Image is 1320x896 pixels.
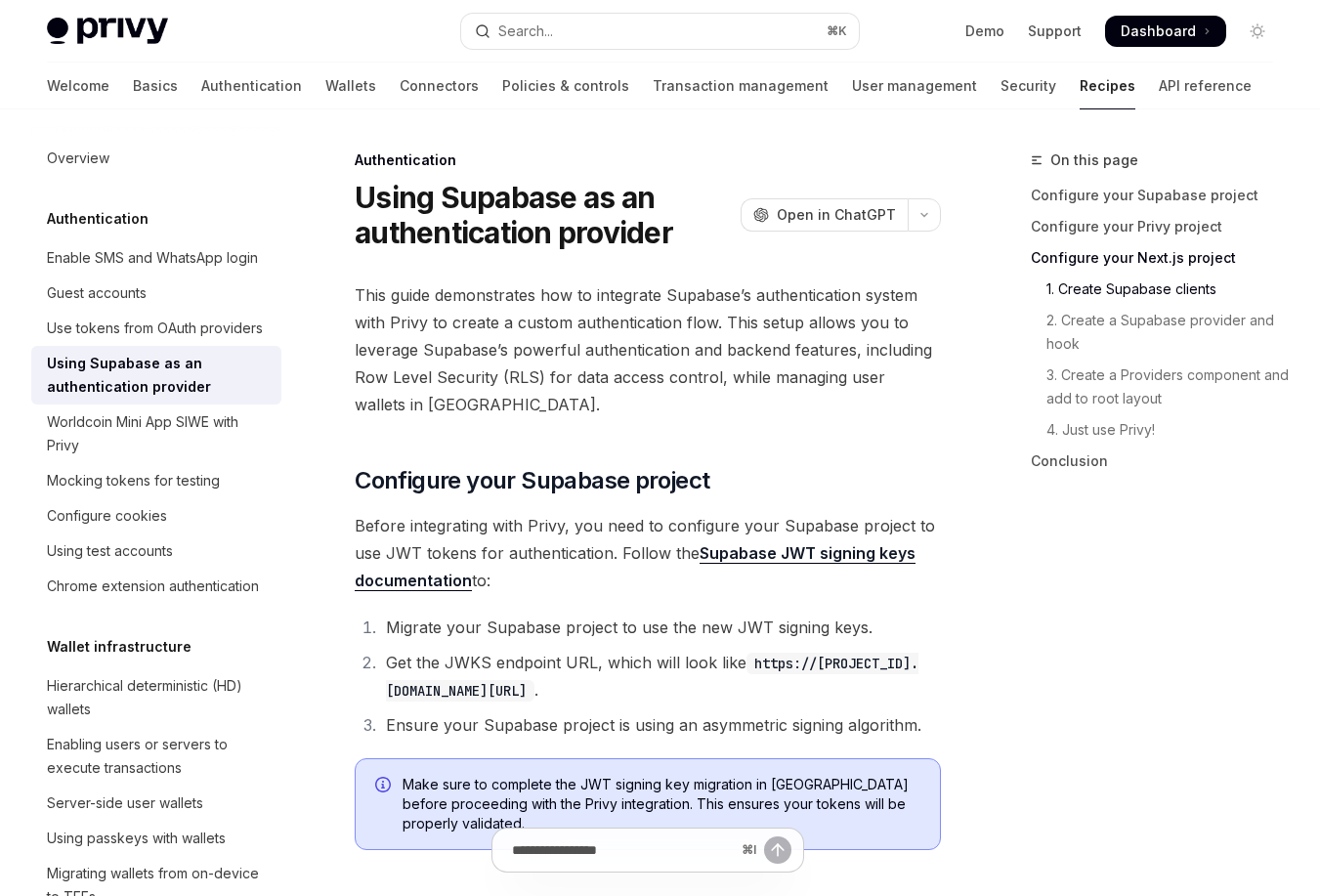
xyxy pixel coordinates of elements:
[380,711,941,739] li: Ensure your Supabase project is using an asymmetric signing algorithm.
[355,180,733,250] h1: Using Supabase as an authentication provider
[31,276,281,311] a: Guest accounts
[133,63,178,109] a: Basics
[31,405,281,463] a: Worldcoin Mini App SIWE with Privy
[852,63,977,109] a: User management
[653,63,829,109] a: Transaction management
[31,727,281,786] a: Enabling users or servers to execute transactions
[47,504,167,528] div: Configure cookies
[47,635,192,659] h5: Wallet infrastructure
[47,207,149,231] h5: Authentication
[1121,21,1196,41] span: Dashboard
[47,410,270,457] div: Worldcoin Mini App SIWE with Privy
[31,311,281,346] a: Use tokens from OAuth providers
[764,836,791,864] button: Send message
[31,346,281,405] a: Using Supabase as an authentication provider
[380,614,941,641] li: Migrate your Supabase project to use the new JWT signing keys.
[1031,242,1289,274] a: Configure your Next.js project
[47,147,109,170] div: Overview
[31,240,281,276] a: Enable SMS and WhatsApp login
[965,21,1004,41] a: Demo
[1031,446,1289,477] a: Conclusion
[47,539,173,563] div: Using test accounts
[325,63,376,109] a: Wallets
[31,463,281,498] a: Mocking tokens for testing
[1031,360,1289,414] a: 3. Create a Providers component and add to root layout
[47,18,168,45] img: light logo
[827,23,847,39] span: ⌘ K
[31,569,281,604] a: Chrome extension authentication
[1050,149,1138,172] span: On this page
[1031,305,1289,360] a: 2. Create a Supabase provider and hook
[47,469,220,492] div: Mocking tokens for testing
[355,512,941,594] span: Before integrating with Privy, you need to configure your Supabase project to use JWT tokens for ...
[400,63,479,109] a: Connectors
[31,533,281,569] a: Using test accounts
[1031,211,1289,242] a: Configure your Privy project
[380,649,941,704] li: Get the JWKS endpoint URL, which will look like .
[47,352,270,399] div: Using Supabase as an authentication provider
[47,733,270,780] div: Enabling users or servers to execute transactions
[1105,16,1226,47] a: Dashboard
[502,63,629,109] a: Policies & controls
[1031,414,1289,446] a: 4. Just use Privy!
[1031,180,1289,211] a: Configure your Supabase project
[777,205,896,225] span: Open in ChatGPT
[1028,21,1082,41] a: Support
[47,281,147,305] div: Guest accounts
[498,20,553,43] div: Search...
[1242,16,1273,47] button: Toggle dark mode
[47,63,109,109] a: Welcome
[512,829,734,872] input: Ask a question...
[47,246,258,270] div: Enable SMS and WhatsApp login
[31,141,281,176] a: Overview
[741,198,908,232] button: Open in ChatGPT
[47,827,226,850] div: Using passkeys with wallets
[403,775,920,833] span: Make sure to complete the JWT signing key migration in [GEOGRAPHIC_DATA] before proceeding with t...
[355,281,941,418] span: This guide demonstrates how to integrate Supabase’s authentication system with Privy to create a ...
[375,777,395,796] svg: Info
[47,317,263,340] div: Use tokens from OAuth providers
[1080,63,1135,109] a: Recipes
[1031,274,1289,305] a: 1. Create Supabase clients
[355,465,709,496] span: Configure your Supabase project
[31,498,281,533] a: Configure cookies
[31,821,281,856] a: Using passkeys with wallets
[461,14,860,49] button: Open search
[31,786,281,821] a: Server-side user wallets
[1159,63,1252,109] a: API reference
[1001,63,1056,109] a: Security
[47,674,270,721] div: Hierarchical deterministic (HD) wallets
[201,63,302,109] a: Authentication
[47,575,259,598] div: Chrome extension authentication
[47,791,203,815] div: Server-side user wallets
[355,150,941,170] div: Authentication
[31,668,281,727] a: Hierarchical deterministic (HD) wallets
